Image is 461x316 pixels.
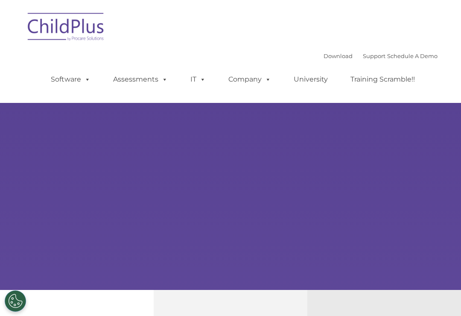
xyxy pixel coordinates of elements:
font: | [324,53,438,59]
a: Software [42,71,99,88]
a: Assessments [105,71,176,88]
a: Training Scramble!! [342,71,423,88]
a: Download [324,53,353,59]
img: ChildPlus by Procare Solutions [23,7,109,50]
a: University [285,71,336,88]
a: Schedule A Demo [387,53,438,59]
button: Cookies Settings [5,290,26,312]
a: Support [363,53,385,59]
a: Company [220,71,280,88]
a: IT [182,71,214,88]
